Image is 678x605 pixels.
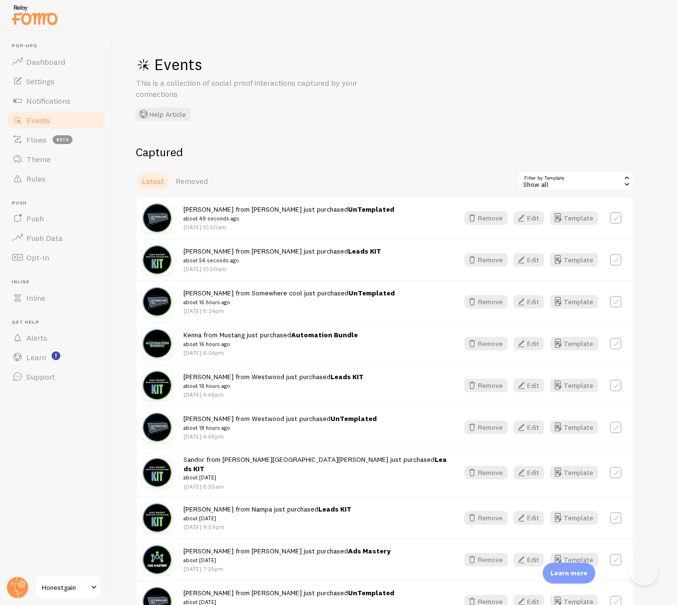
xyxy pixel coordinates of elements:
[136,108,191,121] button: Help Article
[183,432,377,440] p: [DATE] 4:48pm
[136,145,634,160] h2: Captured
[26,233,63,243] span: Push Data
[26,174,46,183] span: Rules
[464,466,508,479] button: Remove
[42,582,88,593] span: Honestgain
[183,473,447,482] small: about [DATE]
[550,568,587,578] p: Learn more
[513,421,544,434] button: Edit
[183,514,351,523] small: about [DATE]
[550,466,598,479] button: Template
[6,248,106,267] a: Opt-In
[183,523,351,531] p: [DATE] 9:59pm
[513,295,550,309] a: Edit
[513,511,544,525] button: Edit
[513,253,550,267] a: Edit
[183,265,381,273] p: [DATE] 10:50am
[143,503,172,532] img: 9mZHSrDrQmyWCXHbPp9u
[183,547,391,565] span: [PERSON_NAME] from [PERSON_NAME] just purchased
[513,466,544,479] button: Edit
[348,588,394,597] a: UnTemplated
[26,115,50,125] span: Events
[26,135,47,145] span: Flows
[143,371,172,400] img: 9mZHSrDrQmyWCXHbPp9u
[6,110,106,130] a: Events
[12,200,106,206] span: Push
[464,379,508,392] button: Remove
[6,367,106,386] a: Support
[6,149,106,169] a: Theme
[513,253,544,267] button: Edit
[26,333,47,343] span: Alerts
[183,307,395,315] p: [DATE] 6:24pm
[136,55,428,74] h1: Events
[183,505,351,523] span: [PERSON_NAME] from Nampa just purchased
[550,295,598,309] button: Template
[183,247,381,265] span: [PERSON_NAME] from [PERSON_NAME] just purchased
[550,337,598,350] button: Template
[26,154,51,164] span: Theme
[464,511,508,525] button: Remove
[6,288,106,308] a: Inline
[183,556,391,565] small: about [DATE]
[26,57,65,67] span: Dashboard
[513,421,550,434] a: Edit
[143,287,172,316] img: MOyHSvZ6RTW1x2v0y95t
[183,372,364,390] span: [PERSON_NAME] from Westwood just purchased
[550,253,598,267] button: Template
[464,295,508,309] button: Remove
[348,247,381,256] a: Leads KIT
[183,565,391,573] p: [DATE] 7:25pm
[183,390,364,399] p: [DATE] 4:48pm
[550,379,598,392] button: Template
[543,563,595,584] div: Learn more
[12,319,106,326] span: Get Help
[513,553,550,567] a: Edit
[12,43,106,49] span: Pop-ups
[348,289,395,297] a: UnTemplated
[183,298,395,307] small: about 16 hours ago
[26,372,55,382] span: Support
[183,214,394,223] small: about 49 seconds ago
[348,547,391,555] a: Ads Mastery
[513,337,544,350] button: Edit
[348,205,394,214] a: UnTemplated
[143,203,172,233] img: MOyHSvZ6RTW1x2v0y95t
[136,171,170,191] a: Latest
[464,253,508,267] button: Remove
[26,76,55,86] span: Settings
[183,330,358,348] span: Kenna from Mustang just purchased
[550,511,598,525] a: Template
[183,340,358,348] small: about 16 hours ago
[550,211,598,225] button: Template
[53,135,73,144] span: beta
[170,171,214,191] a: Removed
[183,205,394,223] span: [PERSON_NAME] from [PERSON_NAME] just purchased
[52,351,60,360] svg: <p>Watch New Feature Tutorials!</p>
[550,421,598,434] button: Template
[26,96,71,106] span: Notifications
[464,211,508,225] button: Remove
[26,293,45,303] span: Inline
[513,337,550,350] a: Edit
[318,505,351,513] a: Leads KIT
[26,253,49,262] span: Opt-In
[629,556,659,586] iframe: Help Scout Beacon - Open
[513,211,544,225] button: Edit
[6,52,106,72] a: Dashboard
[330,414,377,423] a: UnTemplated
[142,176,164,186] span: Latest
[513,379,550,392] a: Edit
[183,348,358,357] p: [DATE] 6:24pm
[6,228,106,248] a: Push Data
[183,256,381,265] small: about 54 seconds ago
[6,130,106,149] a: Flows beta
[143,245,172,275] img: 9mZHSrDrQmyWCXHbPp9u
[143,329,172,358] img: 4FrIOfL3RdC3fwXMnxmA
